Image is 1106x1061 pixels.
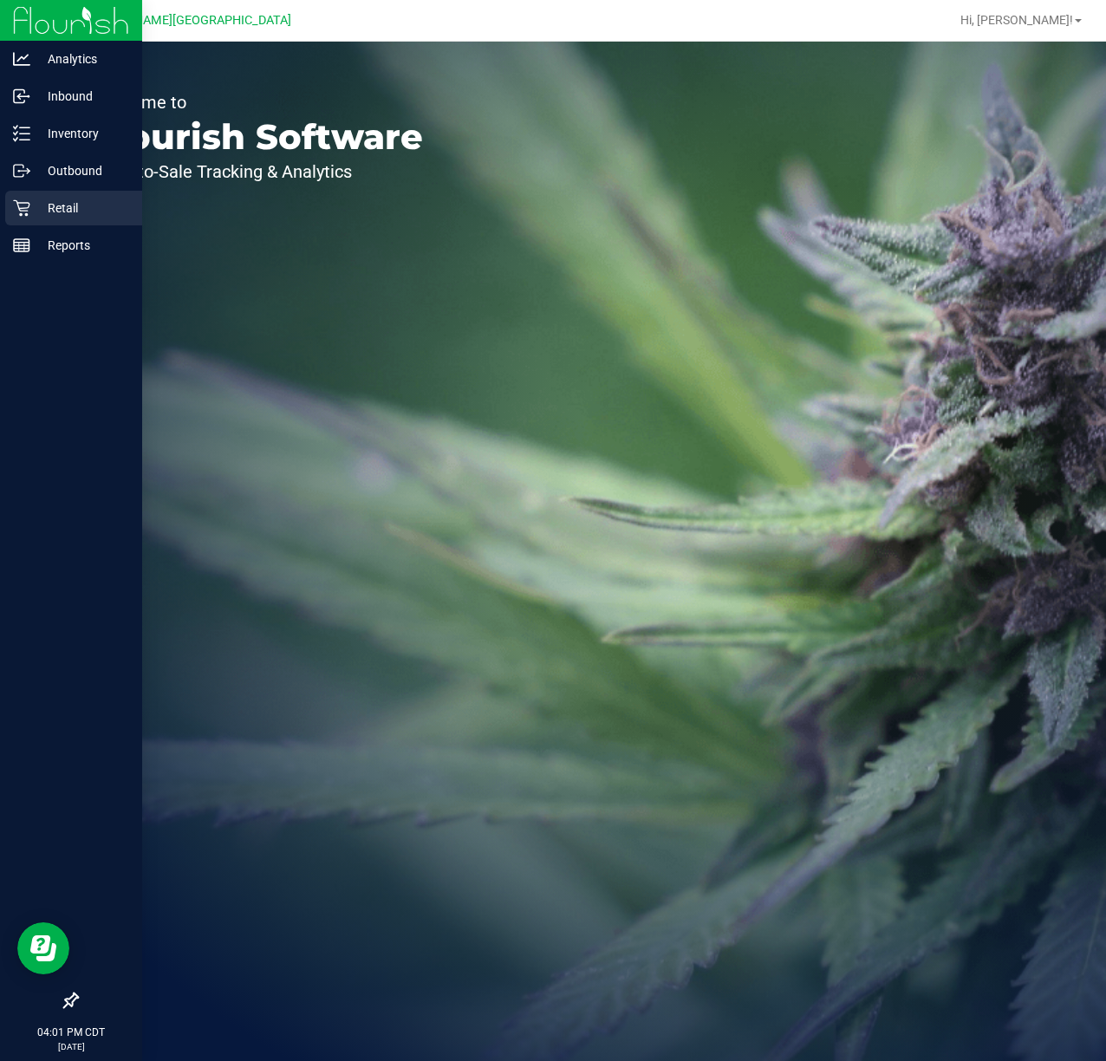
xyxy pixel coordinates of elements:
p: [DATE] [8,1040,134,1053]
p: Inbound [30,86,134,107]
inline-svg: Inbound [13,88,30,105]
iframe: Resource center [17,922,69,974]
p: Analytics [30,49,134,69]
p: 04:01 PM CDT [8,1025,134,1040]
p: Outbound [30,160,134,181]
p: Retail [30,198,134,218]
p: Welcome to [94,94,423,111]
inline-svg: Reports [13,237,30,254]
p: Inventory [30,123,134,144]
span: Hi, [PERSON_NAME]! [960,13,1073,27]
p: Reports [30,235,134,256]
inline-svg: Analytics [13,50,30,68]
inline-svg: Inventory [13,125,30,142]
p: Flourish Software [94,120,423,154]
inline-svg: Outbound [13,162,30,179]
p: Seed-to-Sale Tracking & Analytics [94,163,423,180]
span: Ft [PERSON_NAME][GEOGRAPHIC_DATA] [62,13,291,28]
inline-svg: Retail [13,199,30,217]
